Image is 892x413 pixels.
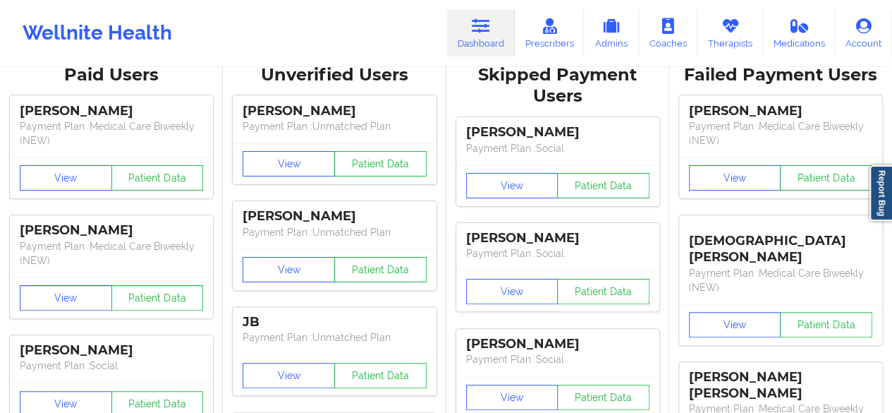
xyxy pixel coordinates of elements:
[466,279,558,304] button: View
[780,165,872,191] button: Patient Data
[466,124,649,140] div: [PERSON_NAME]
[20,103,203,119] div: [PERSON_NAME]
[20,165,112,191] button: View
[466,385,558,410] button: View
[689,369,872,402] div: [PERSON_NAME] [PERSON_NAME]
[243,257,335,282] button: View
[10,64,213,86] div: Paid Users
[689,119,872,148] p: Payment Plan : Medical Care Biweekly (NEW)
[697,10,763,56] a: Therapists
[763,10,836,56] a: Medications
[689,266,872,294] p: Payment Plan : Medical Care Biweekly (NEW)
[466,173,558,198] button: View
[334,257,427,282] button: Patient Data
[243,119,426,133] p: Payment Plan : Unmatched Plan
[869,165,892,221] a: Report Bug
[515,10,585,56] a: Prescribers
[584,10,639,56] a: Admins
[20,359,203,373] p: Payment Plan : Social
[243,314,426,330] div: JB
[689,222,872,265] div: [DEMOGRAPHIC_DATA][PERSON_NAME]
[243,103,426,119] div: [PERSON_NAME]
[20,239,203,268] p: Payment Plan : Medical Care Biweekly (NEW)
[780,312,872,337] button: Patient Data
[689,165,781,191] button: View
[557,173,649,198] button: Patient Data
[835,10,892,56] a: Account
[111,285,204,311] button: Patient Data
[557,385,649,410] button: Patient Data
[20,119,203,148] p: Payment Plan : Medical Care Biweekly (NEW)
[20,342,203,359] div: [PERSON_NAME]
[243,330,426,345] p: Payment Plan : Unmatched Plan
[466,336,649,352] div: [PERSON_NAME]
[679,64,882,86] div: Failed Payment Users
[243,363,335,388] button: View
[689,103,872,119] div: [PERSON_NAME]
[466,352,649,366] p: Payment Plan : Social
[243,225,426,239] p: Payment Plan : Unmatched Plan
[233,64,436,86] div: Unverified Users
[689,312,781,337] button: View
[243,208,426,225] div: [PERSON_NAME]
[466,246,649,261] p: Payment Plan : Social
[20,222,203,239] div: [PERSON_NAME]
[334,151,427,176] button: Patient Data
[466,141,649,155] p: Payment Plan : Social
[243,151,335,176] button: View
[447,10,515,56] a: Dashboard
[639,10,697,56] a: Coaches
[334,363,427,388] button: Patient Data
[20,285,112,311] button: View
[557,279,649,304] button: Patient Data
[466,230,649,246] div: [PERSON_NAME]
[111,165,204,191] button: Patient Data
[456,64,659,108] div: Skipped Payment Users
